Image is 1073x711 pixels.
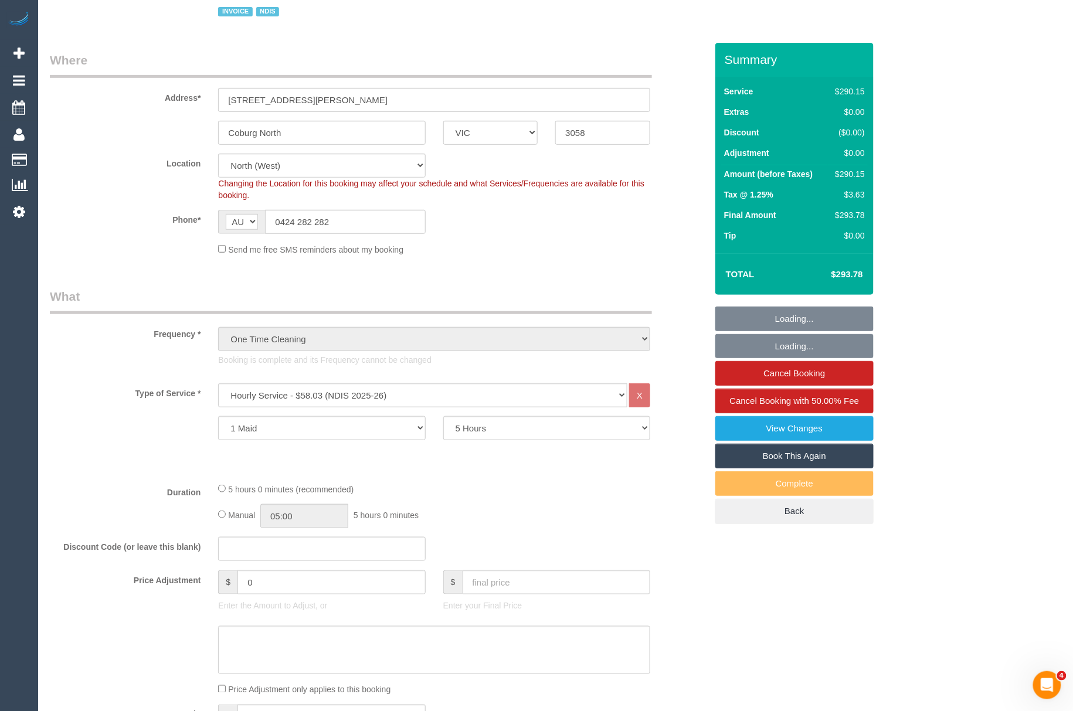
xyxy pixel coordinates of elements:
[555,121,650,145] input: Post Code*
[831,209,865,221] div: $293.78
[724,230,736,241] label: Tip
[831,106,865,118] div: $0.00
[41,537,209,553] label: Discount Code (or leave this blank)
[50,288,652,314] legend: What
[41,210,209,226] label: Phone*
[724,86,753,97] label: Service
[218,7,252,16] span: INVOICE
[50,52,652,78] legend: Where
[831,127,865,138] div: ($0.00)
[41,324,209,340] label: Frequency *
[724,209,776,221] label: Final Amount
[1033,671,1061,699] iframe: Intercom live chat
[256,7,279,16] span: NDIS
[41,570,209,586] label: Price Adjustment
[463,570,651,594] input: final price
[41,482,209,498] label: Duration
[724,168,813,180] label: Amount (before Taxes)
[831,189,865,200] div: $3.63
[831,230,865,241] div: $0.00
[7,12,30,28] img: Automaid Logo
[724,147,769,159] label: Adjustment
[443,570,463,594] span: $
[228,485,354,494] span: 5 hours 0 minutes (recommended)
[726,269,755,279] strong: Total
[725,53,868,66] h3: Summary
[730,396,860,406] span: Cancel Booking with 50.00% Fee
[228,511,255,520] span: Manual
[715,444,874,468] a: Book This Again
[218,179,644,200] span: Changing the Location for this booking may affect your schedule and what Services/Frequencies are...
[41,88,209,104] label: Address*
[41,154,209,169] label: Location
[218,570,237,594] span: $
[715,416,874,441] a: View Changes
[228,685,391,695] span: Price Adjustment only applies to this booking
[715,499,874,523] a: Back
[724,189,773,200] label: Tax @ 1.25%
[443,600,650,611] p: Enter your Final Price
[715,389,874,413] a: Cancel Booking with 50.00% Fee
[218,354,650,366] p: Booking is complete and its Frequency cannot be changed
[796,270,863,280] h4: $293.78
[218,121,425,145] input: Suburb*
[715,361,874,386] a: Cancel Booking
[831,86,865,97] div: $290.15
[228,245,403,254] span: Send me free SMS reminders about my booking
[1057,671,1067,681] span: 4
[354,511,419,520] span: 5 hours 0 minutes
[41,383,209,399] label: Type of Service *
[831,147,865,159] div: $0.00
[831,168,865,180] div: $290.15
[218,600,425,611] p: Enter the Amount to Adjust, or
[265,210,425,234] input: Phone*
[724,127,759,138] label: Discount
[724,106,749,118] label: Extras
